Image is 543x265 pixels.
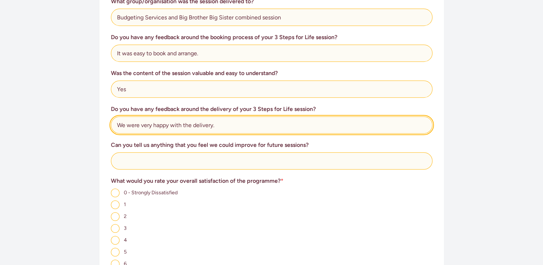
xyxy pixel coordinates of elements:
[111,200,120,209] input: 1
[124,190,178,196] span: 0 - Strongly Dissatisfied
[111,212,120,221] input: 2
[111,189,120,197] input: 0 - Strongly Dissatisfied
[124,225,127,231] span: 3
[124,213,127,219] span: 2
[124,237,127,243] span: 4
[111,248,120,256] input: 5
[111,224,120,233] input: 3
[111,105,432,113] h3: Do you have any feedback around the delivery of your 3 Steps for Life session?
[111,236,120,245] input: 4
[124,201,126,208] span: 1
[111,69,432,78] h3: Was the content of the session valuable and easy to understand?
[111,141,432,149] h3: Can you tell us anything that you feel we could improve for future sessions?
[111,177,432,185] h3: What would you rate your overall satisfaction of the programme?
[124,249,127,255] span: 5
[111,33,432,42] h3: Do you have any feedback around the booking process of your 3 Steps for Life session?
